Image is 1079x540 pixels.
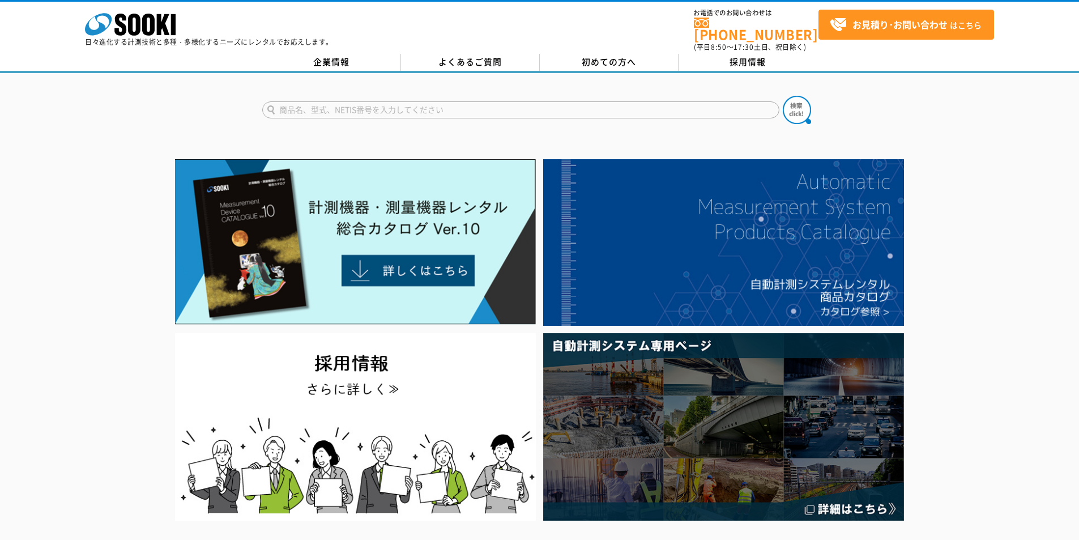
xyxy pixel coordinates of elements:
[543,159,904,326] img: 自動計測システムカタログ
[783,96,811,124] img: btn_search.png
[733,42,754,52] span: 17:30
[175,159,536,325] img: Catalog Ver10
[401,54,540,71] a: よくあるご質問
[694,10,818,16] span: お電話でのお問い合わせは
[818,10,994,40] a: お見積り･お問い合わせはこちら
[175,333,536,521] img: SOOKI recruit
[711,42,727,52] span: 8:50
[852,18,948,31] strong: お見積り･お問い合わせ
[262,54,401,71] a: 企業情報
[830,16,982,33] span: はこちら
[694,42,806,52] span: (平日 ～ 土日、祝日除く)
[540,54,679,71] a: 初めての方へ
[694,18,818,41] a: [PHONE_NUMBER]
[582,56,636,68] span: 初めての方へ
[262,101,779,118] input: 商品名、型式、NETIS番号を入力してください
[543,333,904,521] img: 自動計測システム専用ページ
[679,54,817,71] a: 採用情報
[85,39,333,45] p: 日々進化する計測技術と多種・多様化するニーズにレンタルでお応えします。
